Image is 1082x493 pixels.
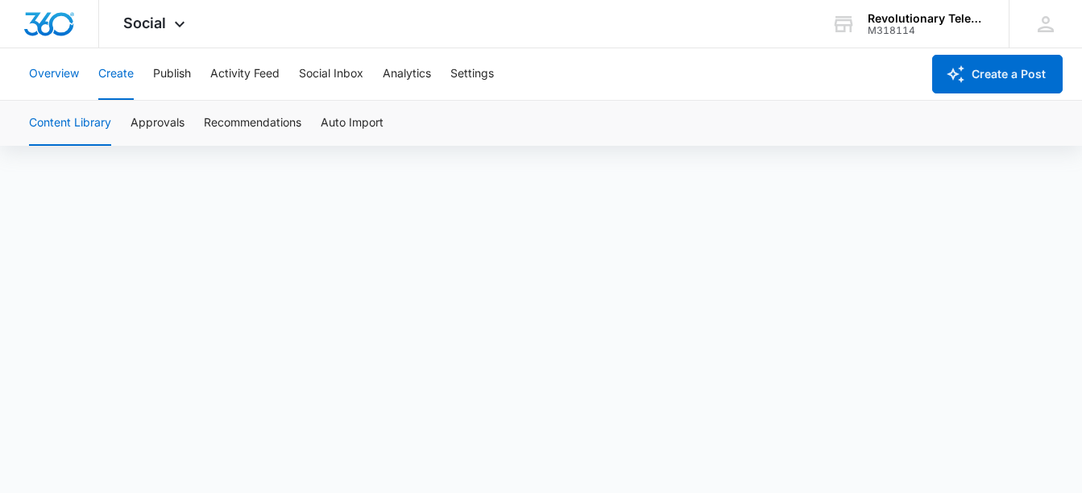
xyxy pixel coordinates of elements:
button: Recommendations [204,101,301,146]
button: Content Library [29,101,111,146]
button: Create [98,48,134,100]
button: Create a Post [932,55,1063,93]
div: account name [868,12,985,25]
span: Social [123,14,166,31]
button: Social Inbox [299,48,363,100]
button: Settings [450,48,494,100]
button: Overview [29,48,79,100]
div: account id [868,25,985,36]
button: Activity Feed [210,48,280,100]
button: Auto Import [321,101,383,146]
button: Analytics [383,48,431,100]
button: Publish [153,48,191,100]
button: Approvals [131,101,184,146]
